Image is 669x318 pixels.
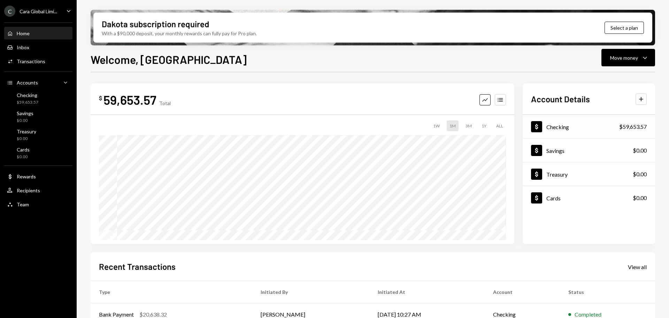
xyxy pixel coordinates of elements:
a: Recipients [4,184,72,197]
a: Savings$0.00 [523,139,655,162]
div: Total [159,100,171,106]
div: $0.00 [633,146,647,155]
div: $0.00 [17,118,33,124]
button: Move money [601,49,655,66]
div: Transactions [17,58,45,64]
a: Treasury$0.00 [4,126,72,143]
div: $0.00 [17,154,30,160]
h2: Recent Transactions [99,261,176,272]
div: With a $90,000 deposit, your monthly rewards can fully pay for Pro plan. [102,30,257,37]
div: Rewards [17,173,36,179]
th: Initiated By [252,281,369,303]
a: Transactions [4,55,72,67]
a: Cards$0.00 [523,186,655,209]
a: View all [628,263,647,271]
div: ALL [493,120,506,131]
div: 1M [447,120,459,131]
a: Inbox [4,41,72,53]
div: Treasury [546,171,568,178]
div: C [4,6,15,17]
a: Home [4,27,72,39]
a: Accounts [4,76,72,89]
th: Initiated At [369,281,484,303]
a: Cards$0.00 [4,145,72,161]
div: Savings [17,110,33,116]
div: $59,653.57 [619,123,647,131]
div: $ [99,95,102,102]
h2: Account Details [531,93,590,105]
a: Treasury$0.00 [523,162,655,186]
div: $0.00 [17,136,36,142]
div: Treasury [17,128,36,134]
div: Cards [546,195,561,201]
div: Savings [546,147,564,154]
button: Select a plan [605,22,644,34]
div: $0.00 [633,194,647,202]
a: Checking$59,653.57 [523,115,655,138]
div: Home [17,30,30,36]
div: Cara Global Limi... [20,8,57,14]
div: 1W [430,120,443,131]
div: 59,653.57 [103,92,156,108]
a: Savings$0.00 [4,108,72,125]
th: Account [485,281,560,303]
th: Type [91,281,252,303]
div: Team [17,201,29,207]
div: 1Y [479,120,489,131]
div: $59,653.57 [17,99,38,105]
div: Dakota subscription required [102,18,209,30]
div: Inbox [17,44,29,50]
div: Accounts [17,80,38,86]
a: Checking$59,653.57 [4,90,72,107]
div: 3M [463,120,475,131]
a: Team [4,198,72,210]
div: Checking [546,124,569,130]
h1: Welcome, [GEOGRAPHIC_DATA] [91,52,247,66]
div: Move money [610,54,638,61]
div: $0.00 [633,170,647,178]
div: Cards [17,147,30,153]
th: Status [560,281,655,303]
div: Recipients [17,187,40,193]
div: Checking [17,92,38,98]
a: Rewards [4,170,72,183]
